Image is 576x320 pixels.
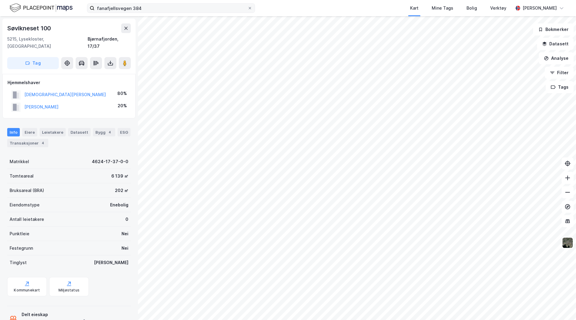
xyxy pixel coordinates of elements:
[523,5,557,12] div: [PERSON_NAME]
[10,3,73,13] img: logo.f888ab2527a4732fd821a326f86c7f29.svg
[121,230,128,237] div: Nei
[10,230,29,237] div: Punktleie
[7,128,20,136] div: Info
[88,35,131,50] div: Bjørnafjorden, 17/37
[22,128,37,136] div: Eiere
[117,90,127,97] div: 80%
[7,57,59,69] button: Tag
[40,128,66,136] div: Leietakere
[10,216,44,223] div: Antall leietakere
[562,237,573,248] img: 9k=
[10,259,27,266] div: Tinglyst
[10,172,34,180] div: Tomteareal
[545,67,574,79] button: Filter
[490,5,506,12] div: Verktøy
[546,291,576,320] iframe: Chat Widget
[111,172,128,180] div: 6 139 ㎡
[94,4,247,13] input: Søk på adresse, matrikkel, gårdeiere, leietakere eller personer
[121,245,128,252] div: Nei
[10,158,29,165] div: Matrikkel
[10,201,40,209] div: Eiendomstype
[432,5,453,12] div: Mine Tags
[40,140,46,146] div: 4
[7,35,88,50] div: 5215, Lysekloster, [GEOGRAPHIC_DATA]
[539,52,574,64] button: Analyse
[125,216,128,223] div: 0
[107,129,113,135] div: 4
[466,5,477,12] div: Bolig
[7,23,52,33] div: Søvikneset 100
[58,288,79,293] div: Miljøstatus
[10,187,44,194] div: Bruksareal (BRA)
[118,102,127,109] div: 20%
[533,23,574,35] button: Bokmerker
[14,288,40,293] div: Kommunekart
[22,311,100,318] div: Delt eieskap
[7,79,130,86] div: Hjemmelshaver
[92,158,128,165] div: 4624-17-37-0-0
[546,81,574,93] button: Tags
[546,291,576,320] div: Kontrollprogram for chat
[115,187,128,194] div: 202 ㎡
[118,128,130,136] div: ESG
[110,201,128,209] div: Enebolig
[94,259,128,266] div: [PERSON_NAME]
[410,5,418,12] div: Kart
[7,139,48,147] div: Transaksjoner
[68,128,91,136] div: Datasett
[93,128,115,136] div: Bygg
[537,38,574,50] button: Datasett
[10,245,33,252] div: Festegrunn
